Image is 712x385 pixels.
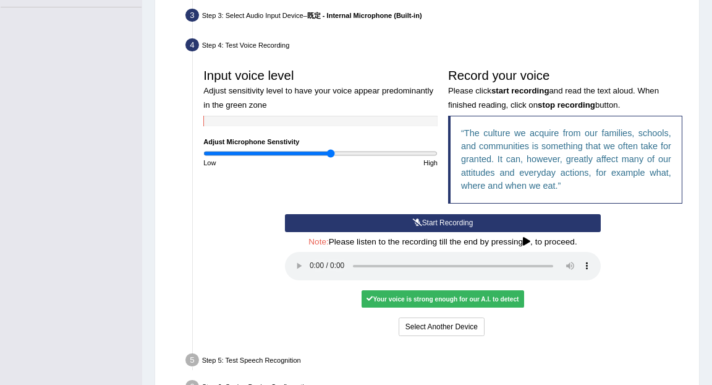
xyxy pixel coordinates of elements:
button: Select Another Device [399,318,485,335]
small: Adjust sensitivity level to have your voice appear predominantly in the green zone [203,86,433,109]
small: Please click and read the text aloud. When finished reading, click on button. [448,86,659,109]
h3: Input voice level [203,69,438,110]
div: Step 4: Test Voice Recording [181,35,695,58]
div: High [321,158,443,168]
h4: Please listen to the recording till the end by pressing , to proceed. [285,238,601,247]
label: Adjust Microphone Senstivity [203,137,299,147]
h3: Record your voice [448,69,682,110]
span: – [303,12,422,19]
div: Step 3: Select Audio Input Device [181,6,695,28]
button: Start Recording [285,214,601,232]
b: stop recording [538,100,595,110]
b: start recording [491,86,549,95]
q: The culture we acquire from our families, schools, and communities is something that we often tak... [461,128,671,191]
b: 既定 - Internal Microphone (Built-in) [307,12,422,19]
div: Step 5: Test Speech Recognition [181,350,695,373]
div: Low [198,158,321,168]
div: Your voice is strong enough for our A.I. to detect [362,290,524,308]
span: Note: [308,237,329,246]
